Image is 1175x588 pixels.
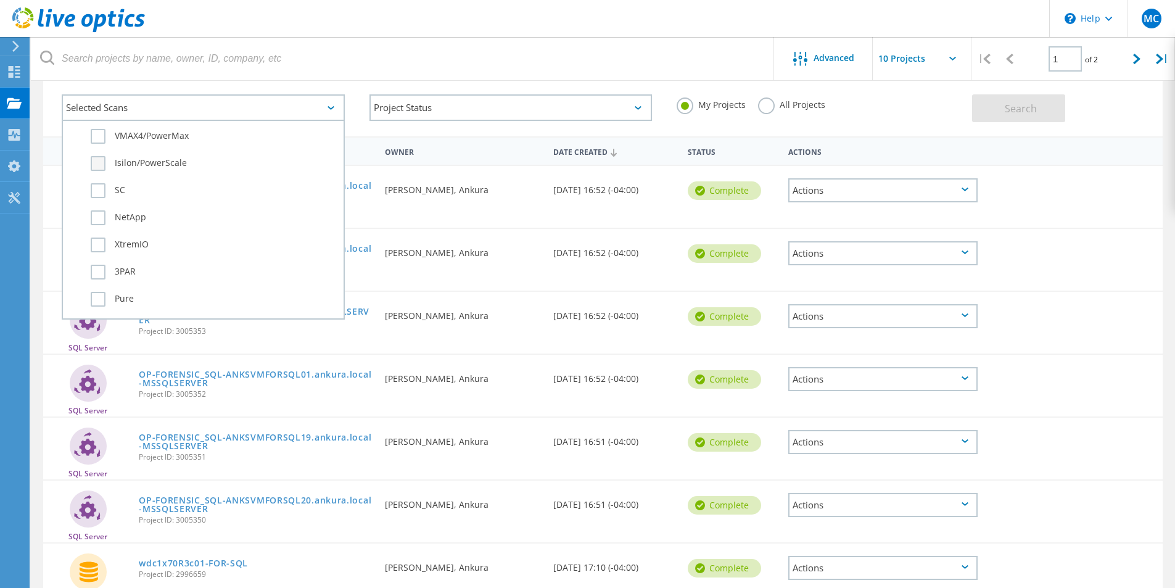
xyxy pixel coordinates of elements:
[814,54,854,62] span: Advanced
[1065,13,1076,24] svg: \n
[688,559,761,578] div: Complete
[379,139,546,162] div: Owner
[1144,14,1159,23] span: MC
[91,292,337,307] label: Pure
[547,355,682,395] div: [DATE] 16:52 (-04:00)
[547,481,682,521] div: [DATE] 16:51 (-04:00)
[12,26,145,35] a: Live Optics Dashboard
[547,418,682,458] div: [DATE] 16:51 (-04:00)
[788,178,978,202] div: Actions
[677,97,746,109] label: My Projects
[68,344,107,352] span: SQL Server
[788,304,978,328] div: Actions
[379,166,546,207] div: [PERSON_NAME], Ankura
[688,433,761,452] div: Complete
[1085,54,1098,65] span: of 2
[139,559,248,568] a: wdc1x70R3c01-FOR-SQL
[788,430,978,454] div: Actions
[547,292,682,333] div: [DATE] 16:52 (-04:00)
[379,229,546,270] div: [PERSON_NAME], Ankura
[547,544,682,584] div: [DATE] 17:10 (-04:00)
[139,453,373,461] span: Project ID: 3005351
[91,210,337,225] label: NetApp
[31,37,775,80] input: Search projects by name, owner, ID, company, etc
[379,418,546,458] div: [PERSON_NAME], Ankura
[547,139,682,163] div: Date Created
[139,370,373,387] a: OP-FORENSIC_SQL-ANKSVMFORSQL01.ankura.local-MSSQLSERVER
[91,265,337,280] label: 3PAR
[91,183,337,198] label: SC
[379,481,546,521] div: [PERSON_NAME], Ankura
[139,328,373,335] span: Project ID: 3005353
[369,94,653,121] div: Project Status
[688,307,761,326] div: Complete
[68,470,107,478] span: SQL Server
[68,533,107,540] span: SQL Server
[788,367,978,391] div: Actions
[1005,102,1037,115] span: Search
[91,129,337,144] label: VMAX4/PowerMax
[379,355,546,395] div: [PERSON_NAME], Ankura
[139,433,373,450] a: OP-FORENSIC_SQL-ANKSVMFORSQL19.ankura.local-MSSQLSERVER
[139,307,373,325] a: OP-FORENSIC_SQL-ANKSVMFORSQL18-MSSQLSERVER
[788,241,978,265] div: Actions
[62,94,345,121] div: Selected Scans
[379,544,546,584] div: [PERSON_NAME], Ankura
[547,166,682,207] div: [DATE] 16:52 (-04:00)
[682,139,782,162] div: Status
[68,407,107,415] span: SQL Server
[971,37,997,81] div: |
[139,571,373,578] span: Project ID: 2996659
[139,516,373,524] span: Project ID: 3005350
[1150,37,1175,81] div: |
[758,97,825,109] label: All Projects
[91,156,337,171] label: Isilon/PowerScale
[139,391,373,398] span: Project ID: 3005352
[788,493,978,517] div: Actions
[972,94,1065,122] button: Search
[139,496,373,513] a: OP-FORENSIC_SQL-ANKSVMFORSQL20.ankura.local-MSSQLSERVER
[91,238,337,252] label: XtremIO
[688,181,761,200] div: Complete
[688,244,761,263] div: Complete
[688,496,761,515] div: Complete
[547,229,682,270] div: [DATE] 16:52 (-04:00)
[688,370,761,389] div: Complete
[379,292,546,333] div: [PERSON_NAME], Ankura
[788,556,978,580] div: Actions
[782,139,984,162] div: Actions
